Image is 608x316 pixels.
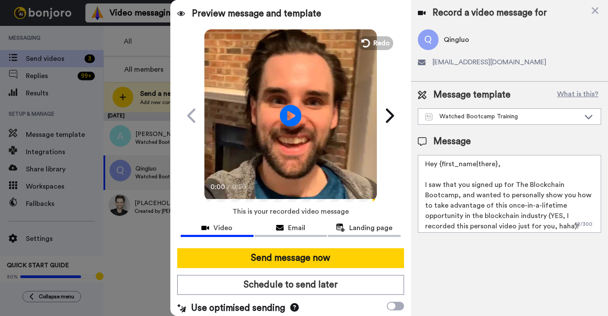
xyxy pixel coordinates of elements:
[433,135,471,148] span: Message
[232,182,247,192] span: 0:50
[227,182,230,192] span: /
[432,57,546,67] span: [EMAIL_ADDRESS][DOMAIN_NAME]
[191,302,285,315] span: Use optimised sending
[210,182,226,192] span: 0:00
[555,88,601,101] button: What is this?
[213,223,232,233] span: Video
[425,112,580,121] div: Watched Bootcamp Training
[177,275,404,295] button: Schedule to send later
[232,202,349,221] span: This is your recorded video message
[433,88,511,101] span: Message template
[349,223,392,233] span: Landing page
[177,248,404,268] button: Send message now
[418,155,601,233] textarea: Hey {first_name|there}, I saw that you signed up for The Blockchain Bootcamp, and wanted to perso...
[425,114,432,120] img: Message-temps.svg
[288,223,305,233] span: Email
